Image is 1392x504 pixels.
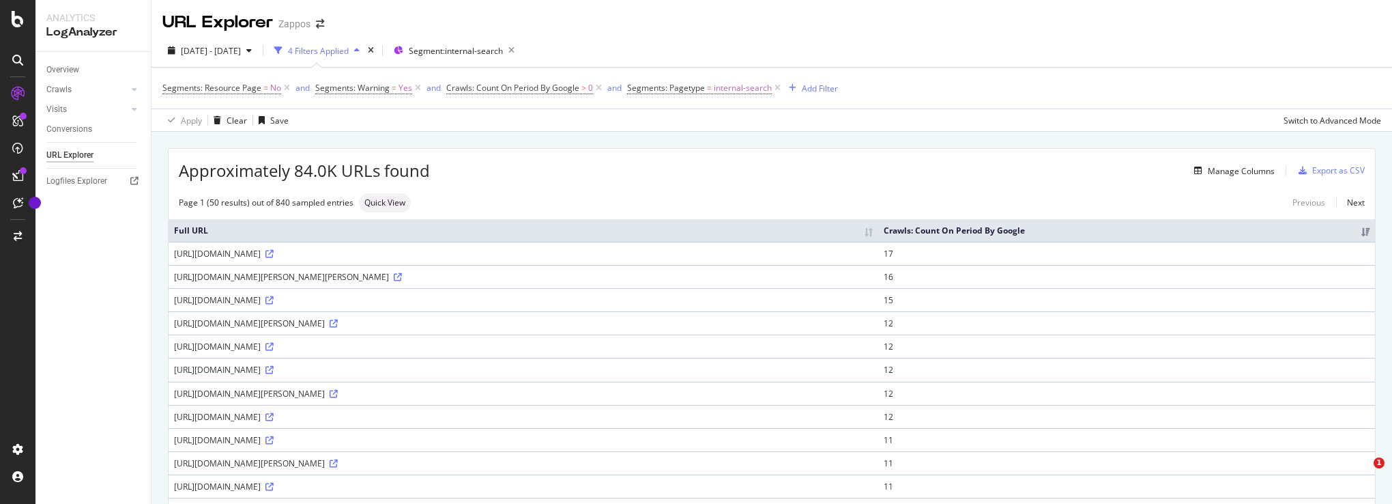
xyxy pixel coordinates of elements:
button: Apply [162,109,202,131]
div: times [365,44,377,57]
td: 15 [878,288,1375,311]
button: and [426,81,441,94]
td: 12 [878,335,1375,358]
div: [URL][DOMAIN_NAME][PERSON_NAME] [174,458,873,469]
span: = [263,82,268,94]
th: Full URL: activate to sort column ascending [169,219,878,242]
span: Approximately 84.0K URLs found [179,159,430,182]
span: [DATE] - [DATE] [181,45,241,57]
a: Crawls [46,83,128,97]
span: Segments: Pagetype [627,82,705,94]
div: Export as CSV [1312,165,1365,176]
td: 12 [878,311,1375,335]
iframe: Intercom live chat [1346,458,1378,490]
div: [URL][DOMAIN_NAME] [174,434,873,446]
button: 4 Filters Applied [269,40,365,61]
div: [URL][DOMAIN_NAME] [174,341,873,352]
td: 11 [878,428,1375,451]
td: 12 [878,358,1375,381]
div: Conversions [46,122,92,137]
th: Crawls: Count On Period By Google: activate to sort column ascending [878,219,1375,242]
div: Overview [46,63,79,77]
div: Logfiles Explorer [46,174,107,188]
div: and [295,82,310,94]
span: > [581,82,586,94]
span: = [707,82,712,94]
div: Switch to Advanced Mode [1284,115,1381,126]
span: Segment: internal-search [409,45,503,57]
button: Add Filter [783,80,838,96]
td: 12 [878,382,1375,405]
a: URL Explorer [46,148,141,163]
div: and [426,82,441,94]
div: Visits [46,102,67,117]
span: No [270,79,281,98]
div: Tooltip anchor [29,197,41,209]
span: 1 [1374,458,1384,468]
div: Analytics [46,11,140,25]
div: neutral label [359,193,411,212]
div: Crawls [46,83,72,97]
div: URL Explorer [46,148,93,163]
div: [URL][DOMAIN_NAME] [174,411,873,423]
div: [URL][DOMAIN_NAME][PERSON_NAME] [174,388,873,400]
span: Crawls: Count On Period By Google [446,82,579,94]
div: URL Explorer [162,11,273,34]
button: Manage Columns [1189,163,1275,179]
div: arrow-right-arrow-left [316,19,324,29]
div: Zappos [278,17,310,31]
div: 4 Filters Applied [288,45,349,57]
button: and [295,81,310,94]
a: Next [1336,193,1365,212]
div: Apply [181,115,202,126]
a: Overview [46,63,141,77]
span: Quick View [364,199,405,207]
div: Add Filter [802,83,838,94]
div: and [607,82,622,94]
div: Save [270,115,289,126]
div: Manage Columns [1208,165,1275,177]
div: [URL][DOMAIN_NAME][PERSON_NAME] [174,318,873,329]
div: [URL][DOMAIN_NAME] [174,248,873,260]
div: [URL][DOMAIN_NAME] [174,364,873,376]
span: = [392,82,396,94]
span: Segments: Resource Page [162,82,261,94]
a: Logfiles Explorer [46,174,141,188]
td: 11 [878,451,1375,475]
button: and [607,81,622,94]
span: 0 [588,79,593,98]
div: Page 1 (50 results) out of 840 sampled entries [179,197,353,208]
div: [URL][DOMAIN_NAME] [174,481,873,492]
a: Conversions [46,122,141,137]
button: [DATE] - [DATE] [162,40,257,61]
span: internal-search [714,79,772,98]
button: Switch to Advanced Mode [1278,109,1381,131]
td: 17 [878,242,1375,265]
div: LogAnalyzer [46,25,140,40]
td: 12 [878,405,1375,428]
div: [URL][DOMAIN_NAME][PERSON_NAME][PERSON_NAME] [174,271,873,283]
td: 16 [878,265,1375,288]
td: 11 [878,475,1375,498]
span: Segments: Warning [315,82,390,94]
button: Save [253,109,289,131]
div: [URL][DOMAIN_NAME] [174,294,873,306]
button: Export as CSV [1293,160,1365,182]
a: Visits [46,102,128,117]
div: Clear [227,115,247,126]
button: Clear [208,109,247,131]
button: Segment:internal-search [388,40,520,61]
span: Yes [398,79,412,98]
